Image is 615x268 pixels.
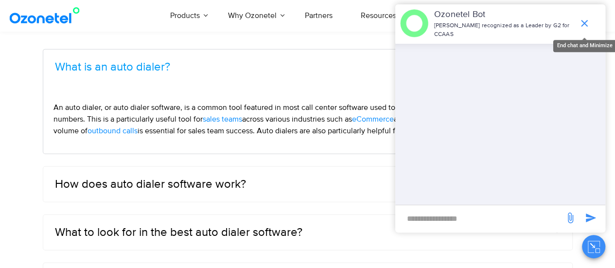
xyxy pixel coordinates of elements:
[203,114,242,124] span: sales teams
[43,167,572,202] div: How does auto dialer software work?
[55,61,170,73] a: What is an auto dialer?
[242,114,352,124] span: across various industries such as
[138,126,402,136] span: is essential for sales team success. Auto dialers are also particularly helpful for
[88,125,138,137] a: outbound calls
[434,21,574,39] p: [PERSON_NAME] recognized as a Leader by G2 for CCAAS
[400,210,560,228] div: new-msg-input
[53,103,541,124] span: An auto dialer, or auto dialer software, is a common tool featured in most call center software u...
[203,113,242,125] a: sales teams
[394,114,406,124] span: and
[88,126,138,136] span: outbound calls
[575,14,594,33] span: end chat or minimize
[582,235,605,258] button: Close chat
[352,113,394,125] a: eCommerce
[55,179,246,190] a: How does auto dialer software work?
[400,9,428,37] img: header
[581,208,600,228] span: send message
[352,114,394,124] span: eCommerce
[43,50,572,85] div: What is an auto dialer?
[434,8,574,21] p: Ozonetel Bot
[55,227,302,238] a: What to look for in the best auto dialer software?
[43,85,572,154] div: What is an auto dialer?
[43,215,572,250] div: What to look for in the best auto dialer software?
[561,208,580,228] span: send message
